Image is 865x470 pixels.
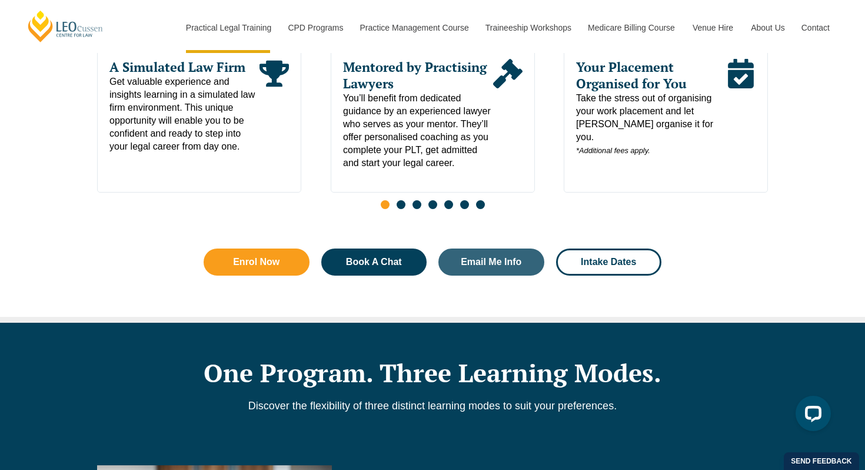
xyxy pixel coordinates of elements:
[204,249,310,276] a: Enrol Now
[726,59,756,157] div: Read More
[331,47,535,193] div: 2 / 7
[476,200,485,209] span: Go to slide 7
[346,257,402,267] span: Book A Chat
[556,249,662,276] a: Intake Dates
[381,200,390,209] span: Go to slide 1
[579,2,684,53] a: Medicare Billing Course
[351,2,477,53] a: Practice Management Course
[397,200,405,209] span: Go to slide 2
[564,47,768,193] div: 3 / 7
[321,249,427,276] a: Book A Chat
[97,358,768,388] h2: One Program. Three Learning Modes.
[279,2,351,53] a: CPD Programs
[97,47,768,216] div: Slides
[444,200,453,209] span: Go to slide 5
[742,2,793,53] a: About Us
[177,2,280,53] a: Practical Legal Training
[343,92,493,170] span: You’ll benefit from dedicated guidance by an experienced lawyer who serves as your mentor. They’l...
[428,200,437,209] span: Go to slide 4
[477,2,579,53] a: Traineeship Workshops
[576,146,650,155] em: *Additional fees apply.
[576,59,726,92] span: Your Placement Organised for You
[684,2,742,53] a: Venue Hire
[793,2,839,53] a: Contact
[460,200,469,209] span: Go to slide 6
[259,59,289,153] div: Read More
[109,75,259,153] span: Get valuable experience and insights learning in a simulated law firm environment. This unique op...
[343,59,493,92] span: Mentored by Practising Lawyers
[786,391,836,441] iframe: LiveChat chat widget
[493,59,522,170] div: Read More
[576,92,726,157] span: Take the stress out of organising your work placement and let [PERSON_NAME] organise it for you.
[233,257,280,267] span: Enrol Now
[26,9,105,43] a: [PERSON_NAME] Centre for Law
[412,200,421,209] span: Go to slide 3
[581,257,636,267] span: Intake Dates
[97,47,301,193] div: 1 / 7
[461,257,521,267] span: Email Me Info
[97,399,768,412] p: Discover the flexibility of three distinct learning modes to suit your preferences.
[438,249,544,276] a: Email Me Info
[109,59,259,75] span: A Simulated Law Firm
